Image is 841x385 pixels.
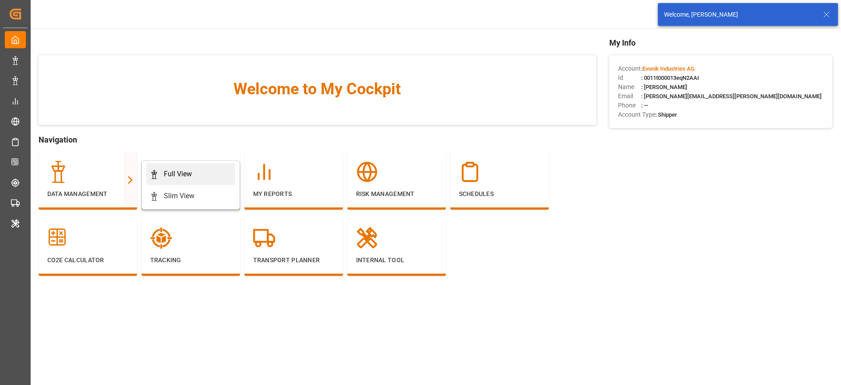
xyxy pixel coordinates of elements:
p: Transport Planner [253,256,334,265]
span: Account Type [618,110,655,119]
span: Welcome to My Cockpit [56,77,579,101]
a: Slim View [146,185,235,207]
p: Schedules [459,189,540,199]
span: Email [618,92,641,101]
div: Full View [164,169,192,179]
span: Navigation [39,134,596,146]
div: Slim View [164,191,194,201]
span: : — [641,102,648,109]
span: : [PERSON_NAME][EMAIL_ADDRESS][PERSON_NAME][DOMAIN_NAME] [641,93,822,100]
span: My Info [609,37,832,49]
p: CO2e Calculator [47,256,128,265]
span: : 0011t000013eqN2AAI [641,75,699,81]
p: Internal Tool [356,256,437,265]
span: Name [618,82,641,92]
span: Evonik Industries AG [643,65,695,72]
p: Tracking [150,256,231,265]
span: : Shipper [655,111,677,118]
span: Phone [618,101,641,110]
span: : [PERSON_NAME] [641,84,687,90]
p: Risk Management [356,189,437,199]
span: : [641,65,695,72]
span: Id [618,73,641,82]
a: Full View [146,163,235,185]
p: My Reports [253,189,334,199]
span: Account [618,64,641,73]
p: Data Management [47,189,128,199]
div: Welcome, [PERSON_NAME] [664,10,815,19]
